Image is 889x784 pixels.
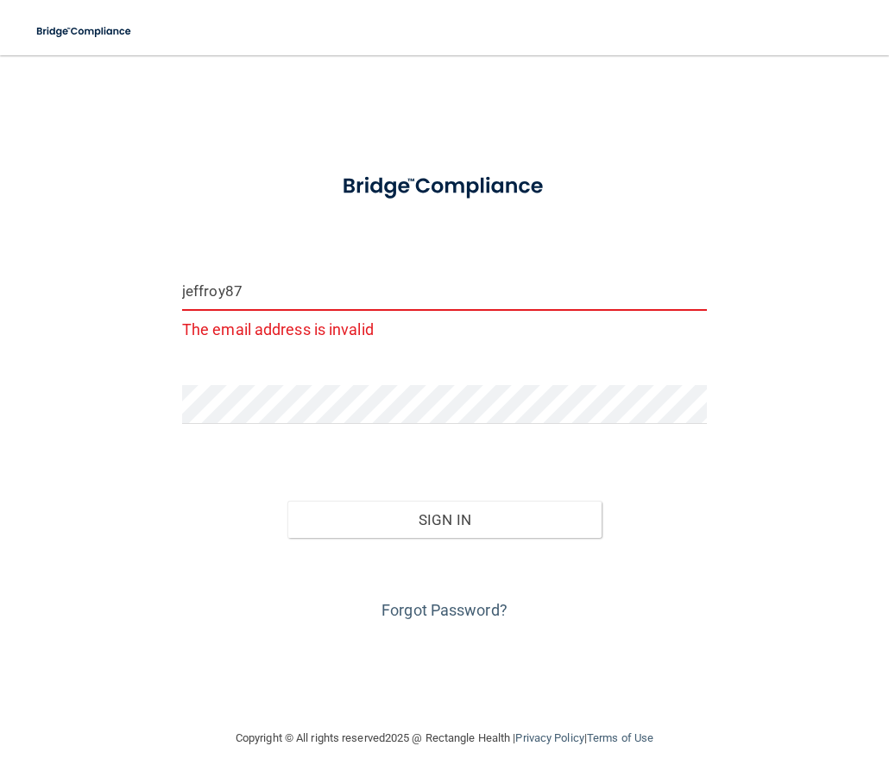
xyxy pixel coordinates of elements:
[287,501,602,539] button: Sign In
[381,601,508,619] a: Forgot Password?
[587,731,653,744] a: Terms of Use
[182,315,707,344] p: The email address is invalid
[26,14,143,49] img: bridge_compliance_login_screen.278c3ca4.svg
[515,731,583,744] a: Privacy Policy
[129,711,760,766] div: Copyright © All rights reserved 2025 @ Rectangle Health | |
[182,272,707,311] input: Email
[320,159,570,214] img: bridge_compliance_login_screen.278c3ca4.svg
